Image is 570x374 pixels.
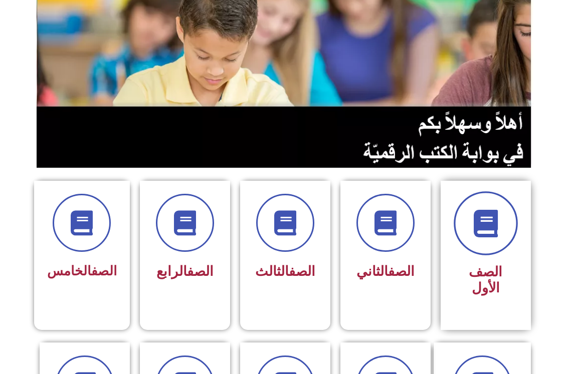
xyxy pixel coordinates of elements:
a: الصف [289,263,315,279]
span: الرابع [156,263,214,279]
a: الصف [187,263,214,279]
span: الصف الأول [469,264,502,296]
a: الصف [91,263,117,278]
a: الصف [388,263,415,279]
span: الثاني [356,263,415,279]
span: الخامس [47,263,117,278]
span: الثالث [255,263,315,279]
